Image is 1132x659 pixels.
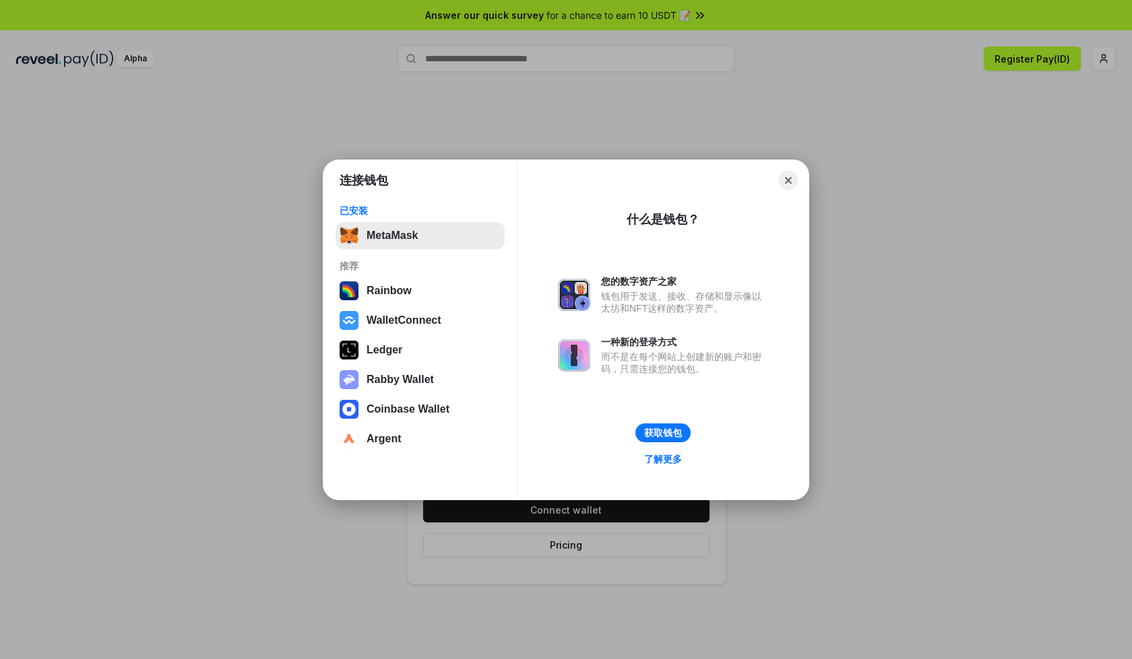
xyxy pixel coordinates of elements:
[336,425,505,452] button: Argent
[340,172,388,188] h1: 连接钱包
[601,275,768,287] div: 您的数字资产之家
[367,374,434,386] div: Rabby Wallet
[558,339,590,372] img: svg+xml,%3Csvg%20xmlns%3D%22http%3A%2F%2Fwww.w3.org%2F2000%2Fsvg%22%20fill%3D%22none%22%20viewBox...
[601,351,768,375] div: 而不是在每个网站上创建新的账户和密码，只需连接您的钱包。
[367,314,441,326] div: WalletConnect
[340,226,358,245] img: svg+xml,%3Csvg%20fill%3D%22none%22%20height%3D%2233%22%20viewBox%3D%220%200%2035%2033%22%20width%...
[644,453,682,465] div: 了解更多
[601,336,768,348] div: 一种新的登录方式
[601,290,768,314] div: 钱包用于发送、接收、存储和显示像以太坊和NFT这样的数字资产。
[340,429,358,448] img: svg+xml,%3Csvg%20width%3D%2228%22%20height%3D%2228%22%20viewBox%3D%220%200%2028%2028%22%20fill%3D...
[340,205,501,217] div: 已安装
[367,285,412,297] div: Rainbow
[367,344,402,356] div: Ledger
[336,222,505,249] button: MetaMask
[367,403,449,415] div: Coinbase Wallet
[336,307,505,334] button: WalletConnect
[636,450,690,468] a: 了解更多
[367,230,418,242] div: MetaMask
[340,400,358,419] img: svg+xml,%3Csvg%20width%3D%2228%22%20height%3D%2228%22%20viewBox%3D%220%200%2028%2028%22%20fill%3D...
[558,279,590,311] img: svg+xml,%3Csvg%20xmlns%3D%22http%3A%2F%2Fwww.w3.org%2F2000%2Fsvg%22%20fill%3D%22none%22%20viewBox...
[779,171,798,190] button: Close
[340,260,501,272] div: 推荐
[336,337,505,363] button: Ledger
[644,427,682,439] div: 获取钱包
[336,366,505,393] button: Rabby Wallet
[340,370,358,389] img: svg+xml,%3Csvg%20xmlns%3D%22http%3A%2F%2Fwww.w3.org%2F2000%2Fsvg%22%20fill%3D%22none%22%20viewBox...
[336,396,505,423] button: Coinbase Wallet
[635,423,691,442] button: 获取钱包
[340,311,358,330] img: svg+xml,%3Csvg%20width%3D%2228%22%20height%3D%2228%22%20viewBox%3D%220%200%2028%2028%22%20fill%3D...
[367,433,402,445] div: Argent
[627,211,699,228] div: 什么是钱包？
[340,341,358,359] img: svg+xml,%3Csvg%20xmlns%3D%22http%3A%2F%2Fwww.w3.org%2F2000%2Fsvg%22%20width%3D%2228%22%20height%3...
[340,281,358,300] img: svg+xml,%3Csvg%20width%3D%22120%22%20height%3D%22120%22%20viewBox%3D%220%200%20120%20120%22%20fil...
[336,277,505,304] button: Rainbow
